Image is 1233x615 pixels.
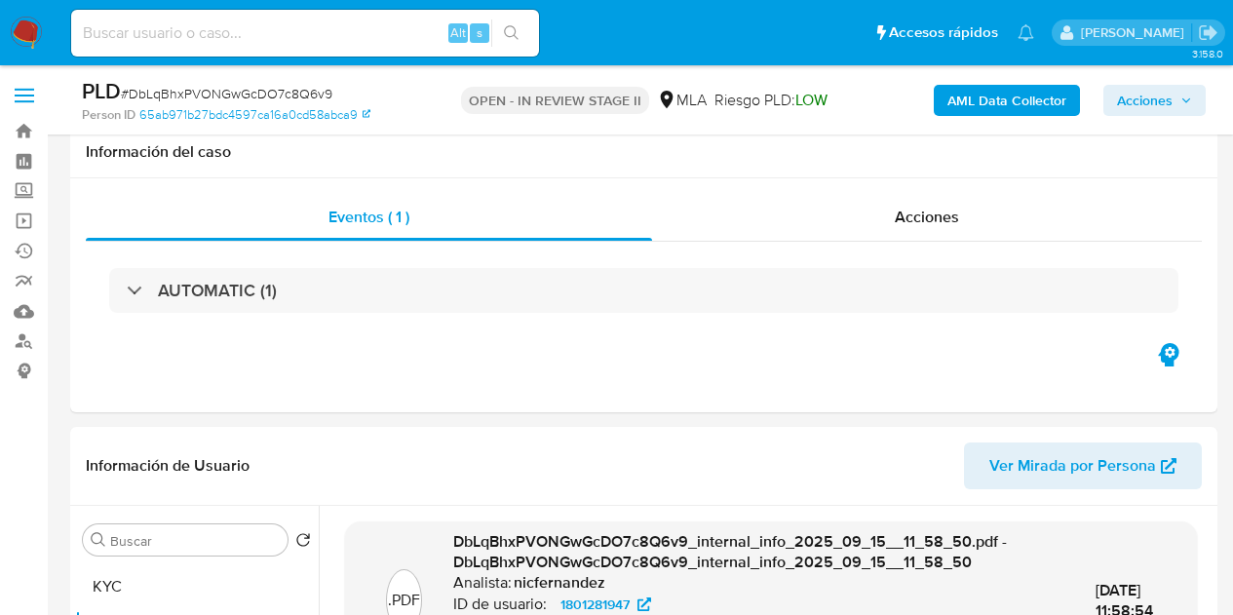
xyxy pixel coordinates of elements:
div: AUTOMATIC (1) [109,268,1178,313]
p: nicolas.fernandezallen@mercadolibre.com [1081,23,1191,42]
input: Buscar usuario o caso... [71,20,539,46]
h3: AUTOMATIC (1) [158,280,277,301]
span: LOW [795,89,828,111]
button: Buscar [91,532,106,548]
p: .PDF [388,590,420,611]
input: Buscar [110,532,280,550]
button: Ver Mirada por Persona [964,442,1202,489]
span: Acciones [1117,85,1173,116]
button: search-icon [491,19,531,47]
button: Acciones [1103,85,1206,116]
span: Eventos ( 1 ) [328,206,409,228]
b: Person ID [82,106,135,124]
a: Notificaciones [1018,24,1034,41]
button: AML Data Collector [934,85,1080,116]
span: s [477,23,482,42]
button: Volver al orden por defecto [295,532,311,554]
p: Analista: [453,573,512,593]
a: 65ab971b27bdc4597ca16a0cd58abca9 [139,106,370,124]
div: MLA [657,90,707,111]
b: AML Data Collector [947,85,1066,116]
p: OPEN - IN REVIEW STAGE II [461,87,649,114]
span: Ver Mirada por Persona [989,442,1156,489]
button: KYC [75,563,319,610]
h1: Información de Usuario [86,456,250,476]
span: # DbLqBhxPVONGwGcDO7c8Q6v9 [121,84,332,103]
span: Accesos rápidos [889,22,998,43]
h6: nicfernandez [514,573,605,593]
a: Salir [1198,22,1218,43]
span: Riesgo PLD: [714,90,828,111]
span: Acciones [895,206,959,228]
p: ID de usuario: [453,595,547,614]
span: DbLqBhxPVONGwGcDO7c8Q6v9_internal_info_2025_09_15__11_58_50.pdf - DbLqBhxPVONGwGcDO7c8Q6v9_intern... [453,530,1007,574]
span: Alt [450,23,466,42]
b: PLD [82,75,121,106]
h1: Información del caso [86,142,1202,162]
